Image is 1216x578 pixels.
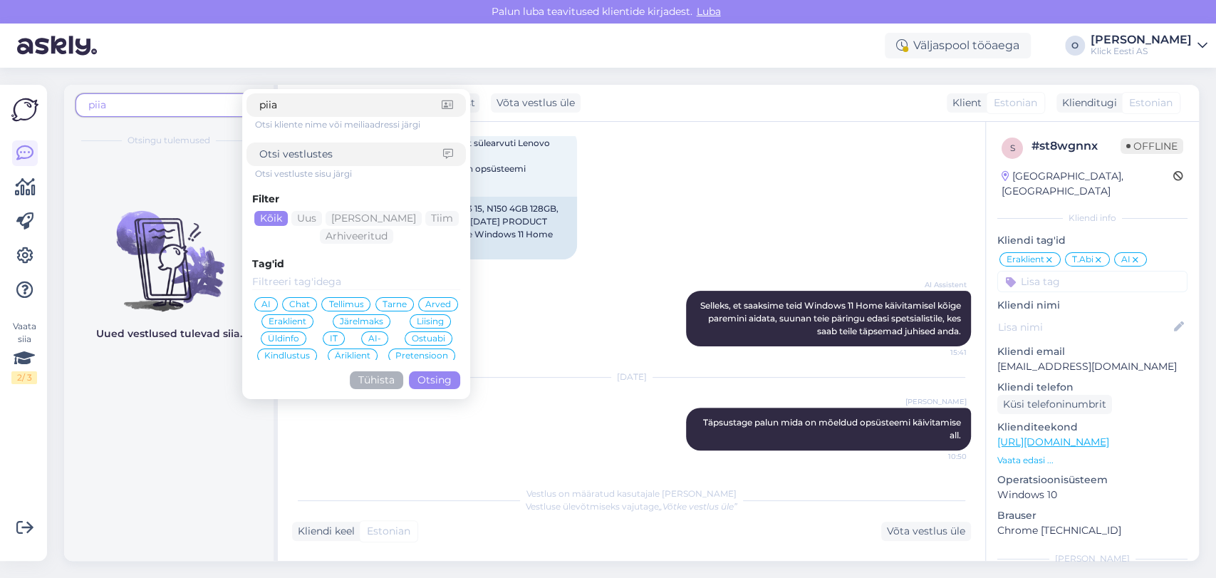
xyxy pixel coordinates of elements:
[997,523,1188,538] p: Chrome [TECHNICAL_ID]
[1072,255,1093,264] span: T.Abi
[997,454,1188,467] p: Vaata edasi ...
[997,395,1112,414] div: Küsi telefoninumbrit
[997,298,1188,313] p: Kliendi nimi
[128,134,210,147] span: Otsingu tulemused
[252,192,460,207] div: Filter
[292,524,355,539] div: Kliendi keel
[64,185,274,314] img: No chats
[998,319,1171,335] input: Lisa nimi
[261,300,271,309] span: AI
[1121,255,1131,264] span: AI
[1010,143,1015,153] span: s
[885,33,1031,58] div: Väljaspool tööaega
[913,347,967,358] span: 15:41
[11,371,37,384] div: 2 / 3
[997,473,1188,487] p: Operatsioonisüsteem
[997,508,1188,523] p: Brauser
[254,211,288,226] div: Kõik
[997,420,1188,435] p: Klienditeekond
[881,522,971,541] div: Võta vestlus üle
[994,96,1037,110] span: Estonian
[997,271,1188,292] input: Lisa tag
[264,351,310,360] span: Kindlustus
[269,317,306,326] span: Eraklient
[1007,255,1044,264] span: Eraklient
[255,118,466,131] div: Otsi kliente nime või meiliaadressi järgi
[997,212,1188,225] div: Kliendi info
[1091,46,1192,57] div: Klick Eesti AS
[905,396,967,407] span: [PERSON_NAME]
[259,147,443,162] input: Otsi vestlustes
[997,487,1188,502] p: Windows 10
[1091,34,1207,57] a: [PERSON_NAME]Klick Eesti AS
[367,524,410,539] span: Estonian
[1056,96,1117,110] div: Klienditugi
[947,96,982,110] div: Klient
[1065,36,1085,56] div: O
[700,300,963,336] span: Selleks, et saaksime teid Windows 11 Home käivitamisel kõige paremini aidata, suunan teie päringu...
[1002,169,1173,199] div: [GEOGRAPHIC_DATA], [GEOGRAPHIC_DATA]
[11,320,37,384] div: Vaata siia
[997,380,1188,395] p: Kliendi telefon
[997,435,1109,448] a: [URL][DOMAIN_NAME]
[11,96,38,123] img: Askly Logo
[1129,96,1173,110] span: Estonian
[997,344,1188,359] p: Kliendi email
[997,359,1188,374] p: [EMAIL_ADDRESS][DOMAIN_NAME]
[252,274,460,290] input: Filtreeri tag'idega
[1031,138,1121,155] div: # st8wgnnx
[491,93,581,113] div: Võta vestlus üle
[997,233,1188,248] p: Kliendi tag'id
[259,98,442,113] input: Otsi kliente
[1121,138,1183,154] span: Offline
[252,257,460,272] div: Tag'id
[997,552,1188,565] div: [PERSON_NAME]
[913,451,967,462] span: 10:50
[1091,34,1192,46] div: [PERSON_NAME]
[703,417,963,440] span: Täpsustage palun mida on mõeldud opsüsteemi käivitamise all.
[255,167,466,180] div: Otsi vestluste sisu järgi
[692,5,725,18] span: Luba
[526,488,737,499] span: Vestlus on määratud kasutajale [PERSON_NAME]
[292,371,971,383] div: [DATE]
[96,326,242,341] p: Uued vestlused tulevad siia.
[526,501,737,512] span: Vestluse ülevõtmiseks vajutage
[88,98,106,111] span: piia
[268,334,299,343] span: Üldinfo
[913,279,967,290] span: AI Assistent
[659,501,737,512] i: „Võtke vestlus üle”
